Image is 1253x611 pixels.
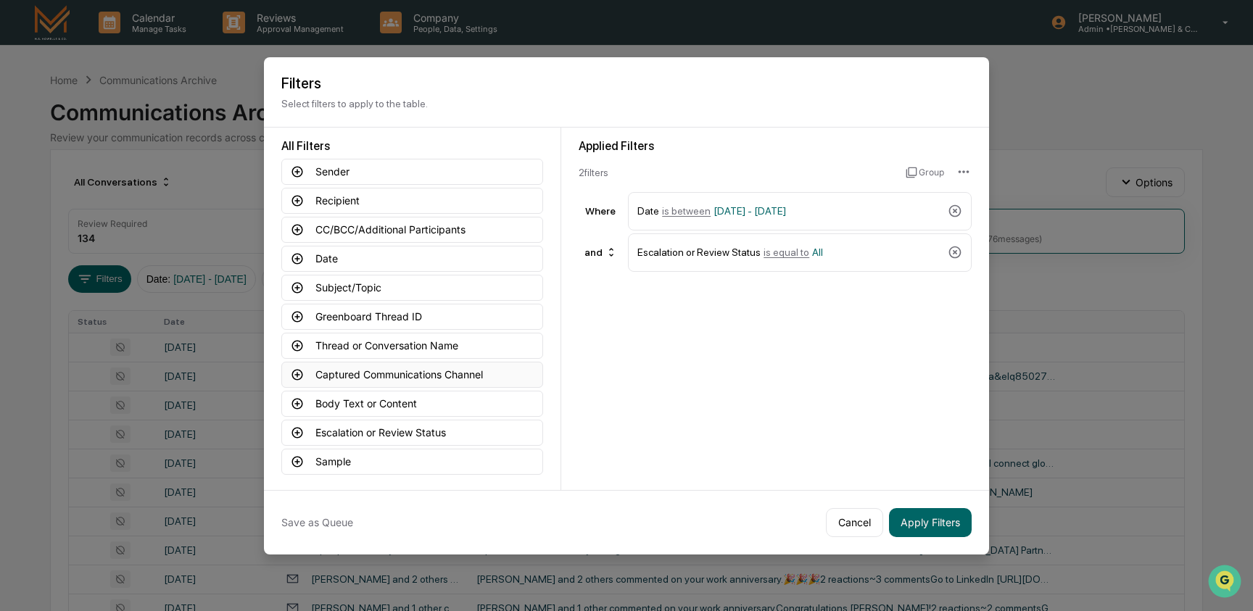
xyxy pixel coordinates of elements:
[579,205,622,217] div: Where
[281,188,543,214] button: Recipient
[29,183,94,197] span: Preclearance
[281,508,353,537] button: Save as Queue
[281,420,543,446] button: Escalation or Review Status
[15,184,26,196] div: 🖐️
[714,205,786,217] span: [DATE] - [DATE]
[49,125,183,137] div: We're available if you need us!
[9,177,99,203] a: 🖐️Preclearance
[15,111,41,137] img: 1746055101610-c473b297-6a78-478c-a979-82029cc54cd1
[637,240,942,265] div: Escalation or Review Status
[662,205,711,217] span: is between
[102,245,175,257] a: Powered byPylon
[906,161,944,184] button: Group
[120,183,180,197] span: Attestations
[812,246,823,258] span: All
[579,167,894,178] div: 2 filter s
[281,98,972,109] p: Select filters to apply to the table.
[281,362,543,388] button: Captured Communications Channel
[579,241,623,264] div: and
[281,304,543,330] button: Greenboard Thread ID
[637,199,942,224] div: Date
[579,139,972,153] div: Applied Filters
[281,139,543,153] div: All Filters
[764,246,809,258] span: is equal to
[15,212,26,223] div: 🔎
[281,217,543,243] button: CC/BCC/Additional Participants
[281,75,972,92] h2: Filters
[281,275,543,301] button: Subject/Topic
[281,159,543,185] button: Sender
[281,391,543,417] button: Body Text or Content
[49,111,238,125] div: Start new chat
[15,30,264,54] p: How can we help?
[99,177,186,203] a: 🗄️Attestations
[247,115,264,133] button: Start new chat
[281,333,543,359] button: Thread or Conversation Name
[826,508,883,537] button: Cancel
[281,246,543,272] button: Date
[9,204,97,230] a: 🔎Data Lookup
[29,210,91,225] span: Data Lookup
[889,508,972,537] button: Apply Filters
[1207,563,1246,602] iframe: Open customer support
[281,449,543,475] button: Sample
[105,184,117,196] div: 🗄️
[144,246,175,257] span: Pylon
